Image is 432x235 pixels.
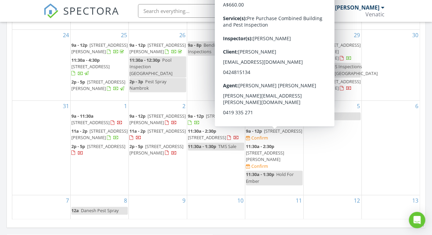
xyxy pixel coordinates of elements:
[129,113,186,126] span: [STREET_ADDRESS][PERSON_NAME]
[71,42,128,55] span: [STREET_ADDRESS][PERSON_NAME]
[178,30,187,41] a: Go to August 26, 2025
[236,195,245,206] a: Go to September 10, 2025
[71,113,123,126] a: 9a - 11:30a [STREET_ADDRESS]
[246,113,297,126] a: 8:30a - 11:30a [STREET_ADDRESS]
[12,100,70,195] td: Go to August 31, 2025
[246,79,260,85] span: 2p - 5p
[120,30,128,41] a: Go to August 25, 2025
[245,29,303,100] td: Go to August 28, 2025
[70,29,128,100] td: Go to August 25, 2025
[129,42,186,55] span: [STREET_ADDRESS][PERSON_NAME]
[320,113,326,119] span: Off
[123,195,128,206] a: Go to September 8, 2025
[81,207,119,214] span: Danesh Pest Spray
[71,57,100,63] span: 11:30a - 4:30p
[414,101,420,112] a: Go to September 6, 2025
[123,101,128,112] a: Go to September 1, 2025
[409,212,425,228] div: Open Intercom Messenger
[218,143,236,149] span: TMS Sale
[303,100,361,195] td: Go to September 5, 2025
[71,41,128,56] a: 9a - 12p [STREET_ADDRESS][PERSON_NAME]
[71,79,125,91] span: [STREET_ADDRESS][PERSON_NAME]
[188,128,216,134] span: 11:30a - 2:30p
[129,143,183,156] a: 2p - 5p [STREET_ADDRESS][PERSON_NAME]
[129,57,160,63] span: 11:30a - 12:30p
[71,128,87,134] span: 11a - 2p
[251,135,268,141] div: Confirm
[251,163,268,169] div: Confirm
[246,119,284,126] span: [STREET_ADDRESS]
[356,101,361,112] a: Go to September 5, 2025
[246,163,268,170] a: Confirm
[303,29,361,100] td: Go to August 29, 2025
[188,42,201,48] span: 9a - 8p
[129,143,143,149] span: 2p - 5p
[181,195,187,206] a: Go to September 9, 2025
[362,29,420,100] td: Go to August 30, 2025
[129,78,166,91] span: Pest Spray Nambrok
[352,30,361,41] a: Go to August 29, 2025
[43,9,119,24] a: SPECTORA
[246,150,284,162] span: [STREET_ADDRESS][PERSON_NAME]
[181,101,187,112] a: Go to September 2, 2025
[246,42,302,55] a: 9a - 12p [STREET_ADDRESS]
[294,30,303,41] a: Go to August 28, 2025
[71,128,128,141] a: 11a - 2p [STREET_ADDRESS][PERSON_NAME]
[246,135,268,141] a: Confirm
[71,143,128,157] a: 2p - 5p [STREET_ADDRESS]
[129,195,187,219] td: Go to September 9, 2025
[129,57,172,76] span: Pool Inspection [GEOGRAPHIC_DATA]
[246,143,302,171] a: 11:30a - 2:30p [STREET_ADDRESS][PERSON_NAME] Confirm
[246,128,262,134] span: 9a - 12p
[246,57,274,63] span: 11:30a - 2:30p
[304,78,361,92] a: 12p - 3p [STREET_ADDRESS][PERSON_NAME]
[129,42,186,55] a: 9a - 12p [STREET_ADDRESS][PERSON_NAME]
[304,113,318,119] span: 9a - 9p
[61,30,70,41] a: Go to August 24, 2025
[411,195,420,206] a: Go to September 13, 2025
[71,128,128,141] span: [STREET_ADDRESS][PERSON_NAME]
[206,113,244,119] span: [STREET_ADDRESS]
[71,207,79,214] span: 12a
[246,78,302,93] a: 2p - 5p [STREET_ADDRESS]
[188,134,226,141] span: [STREET_ADDRESS]
[63,3,119,18] span: SPECTORA
[352,195,361,206] a: Go to September 12, 2025
[129,128,145,134] span: 11a - 2p
[304,78,320,85] span: 12p - 3p
[43,3,58,18] img: The Best Home Inspection Software - Spectora
[129,143,186,157] a: 2p - 5p [STREET_ADDRESS][PERSON_NAME]
[188,143,216,149] span: 11:30a - 1:30p
[264,128,302,134] span: [STREET_ADDRESS]
[246,41,302,56] a: 9a - 12p [STREET_ADDRESS]
[246,143,274,149] span: 11:30a - 2:30p
[12,195,70,219] td: Go to September 7, 2025
[129,143,183,156] span: [STREET_ADDRESS][PERSON_NAME]
[246,171,274,177] span: 11:30a - 1:30p
[71,143,125,156] a: 2p - 5p [STREET_ADDRESS]
[365,11,385,18] div: Venatic
[71,78,128,93] a: 2p - 5p [STREET_ADDRESS][PERSON_NAME]
[12,29,70,100] td: Go to August 24, 2025
[246,113,274,119] span: 8:30a - 11:30a
[71,112,128,127] a: 9a - 11:30a [STREET_ADDRESS]
[129,42,145,48] span: 9a - 12p
[71,113,94,119] span: 9a - 11:30a
[129,100,187,195] td: Go to September 2, 2025
[188,42,231,55] span: Bendigo Pool Inspections
[71,57,110,76] a: 11:30a - 4:30p [STREET_ADDRESS]
[246,79,300,91] a: 2p - 5p [STREET_ADDRESS]
[187,29,245,100] td: Go to August 27, 2025
[71,79,85,85] span: 2p - 5p
[188,127,244,142] a: 11:30a - 2:30p [STREET_ADDRESS]
[71,127,128,142] a: 11a - 2p [STREET_ADDRESS][PERSON_NAME]
[129,128,186,141] a: 11a - 2p [STREET_ADDRESS]
[70,195,128,219] td: Go to September 8, 2025
[129,112,186,127] a: 9a - 12p [STREET_ADDRESS][PERSON_NAME]
[245,100,303,195] td: Go to September 4, 2025
[304,42,361,61] a: 9a - 12p [STREET_ADDRESS][PERSON_NAME][PERSON_NAME]
[335,4,379,11] div: [PERSON_NAME]
[246,128,302,134] a: 9a - 12p [STREET_ADDRESS]
[246,143,284,162] a: 11:30a - 2:30p [STREET_ADDRESS][PERSON_NAME]
[246,171,294,184] span: Hold For Ember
